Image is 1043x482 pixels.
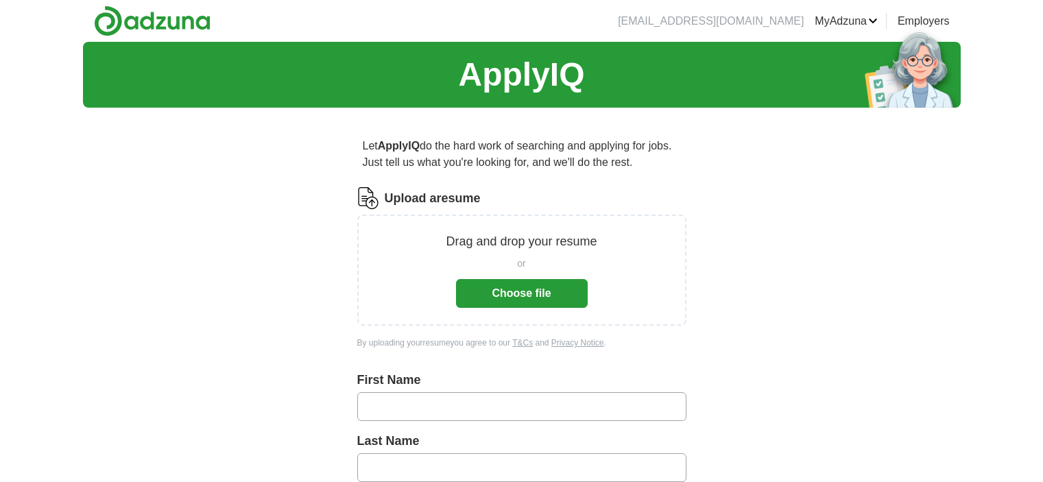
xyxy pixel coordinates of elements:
label: First Name [357,371,686,389]
p: Let do the hard work of searching and applying for jobs. Just tell us what you're looking for, an... [357,132,686,176]
label: Last Name [357,432,686,450]
a: Privacy Notice [551,338,604,348]
img: Adzuna logo [94,5,211,36]
span: or [517,256,525,271]
a: Employers [898,13,950,29]
div: By uploading your resume you agree to our and . [357,337,686,349]
h1: ApplyIQ [458,50,584,99]
img: CV Icon [357,187,379,209]
a: MyAdzuna [815,13,878,29]
li: [EMAIL_ADDRESS][DOMAIN_NAME] [618,13,804,29]
p: Drag and drop your resume [446,232,597,251]
strong: ApplyIQ [378,140,420,152]
label: Upload a resume [385,189,481,208]
a: T&Cs [512,338,533,348]
button: Choose file [456,279,588,308]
